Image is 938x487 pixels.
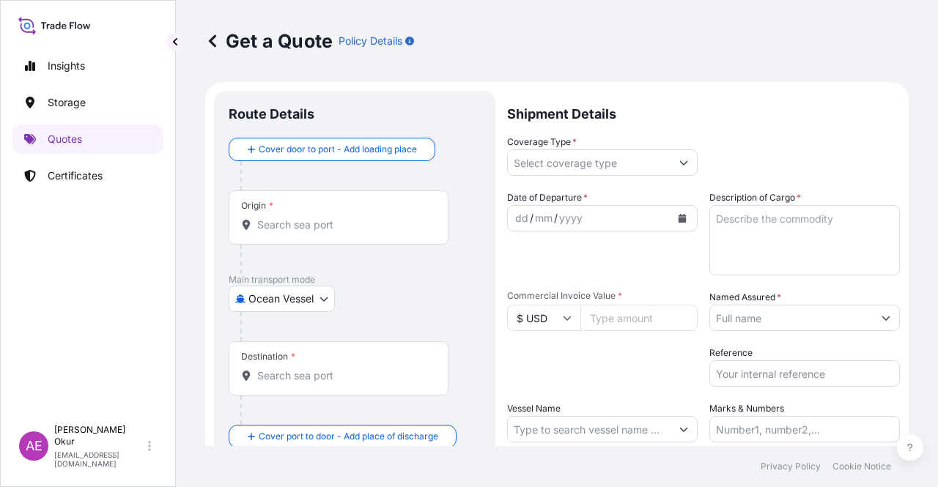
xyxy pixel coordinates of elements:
[709,346,753,360] label: Reference
[229,105,314,123] p: Route Details
[507,91,900,135] p: Shipment Details
[507,401,561,416] label: Vessel Name
[671,416,697,442] button: Show suggestions
[507,135,577,149] label: Coverage Type
[671,149,697,176] button: Show suggestions
[339,34,402,48] p: Policy Details
[507,190,588,205] span: Date of Departure
[508,416,671,442] input: Type to search vessel name or IMO
[229,274,481,286] p: Main transport mode
[48,95,86,110] p: Storage
[259,429,438,444] span: Cover port to door - Add place of discharge
[580,305,698,331] input: Type amount
[54,424,145,447] p: [PERSON_NAME] Okur
[229,138,435,161] button: Cover door to port - Add loading place
[709,401,784,416] label: Marks & Numbers
[257,218,430,232] input: Origin
[248,291,314,306] span: Ocean Vessel
[12,161,163,190] a: Certificates
[241,351,295,363] div: Destination
[54,450,145,468] p: [EMAIL_ADDRESS][DOMAIN_NAME]
[48,59,85,73] p: Insights
[205,29,333,53] p: Get a Quote
[241,200,273,212] div: Origin
[761,461,821,472] a: Privacy Policy
[671,207,694,230] button: Calendar
[48,132,82,146] p: Quotes
[709,360,900,387] input: Your internal reference
[26,439,43,453] span: AE
[514,209,530,227] div: day,
[229,425,457,448] button: Cover port to door - Add place of discharge
[508,149,671,176] input: Select coverage type
[229,286,335,312] button: Select transport
[710,305,873,331] input: Full name
[530,209,533,227] div: /
[709,190,801,205] label: Description of Cargo
[507,290,698,302] span: Commercial Invoice Value
[12,88,163,117] a: Storage
[873,305,899,331] button: Show suggestions
[48,168,103,183] p: Certificates
[832,461,891,472] a: Cookie Notice
[554,209,558,227] div: /
[259,142,417,157] span: Cover door to port - Add loading place
[558,209,584,227] div: year,
[257,368,430,383] input: Destination
[533,209,554,227] div: month,
[709,416,900,442] input: Number1, number2,...
[12,124,163,154] a: Quotes
[12,51,163,81] a: Insights
[709,290,781,305] label: Named Assured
